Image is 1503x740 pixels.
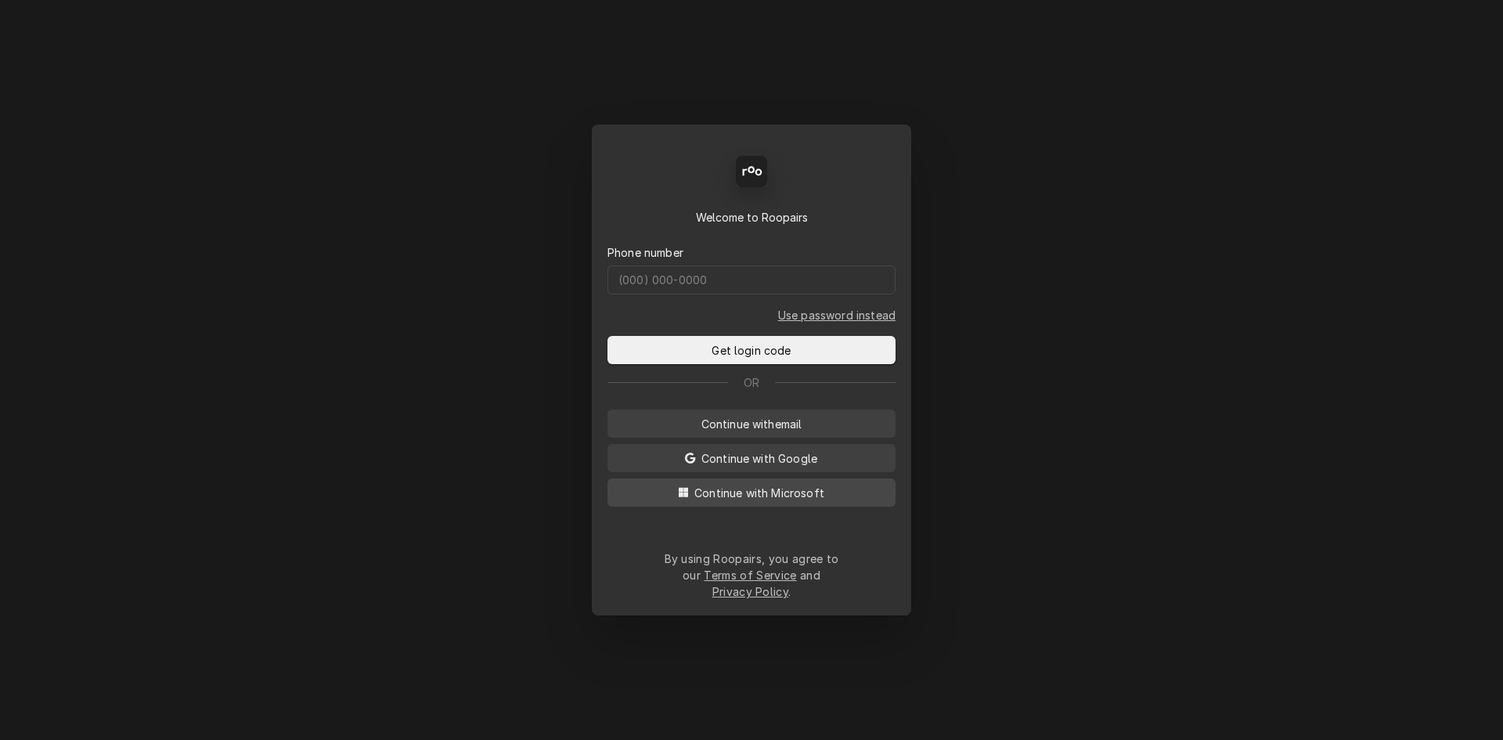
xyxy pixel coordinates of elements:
[704,569,796,582] a: Terms of Service
[778,307,896,323] a: Go to Phone and password form
[607,374,896,391] div: Or
[607,410,896,438] button: Continue withemail
[712,585,788,598] a: Privacy Policy
[698,416,806,432] span: Continue with email
[607,244,683,261] label: Phone number
[691,485,827,501] span: Continue with Microsoft
[607,478,896,507] button: Continue with Microsoft
[607,265,896,294] input: (000) 000-0000
[607,209,896,226] div: Welcome to Roopairs
[708,342,794,359] span: Get login code
[664,550,839,600] div: By using Roopairs, you agree to our and .
[607,336,896,364] button: Get login code
[698,450,820,467] span: Continue with Google
[607,444,896,472] button: Continue with Google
